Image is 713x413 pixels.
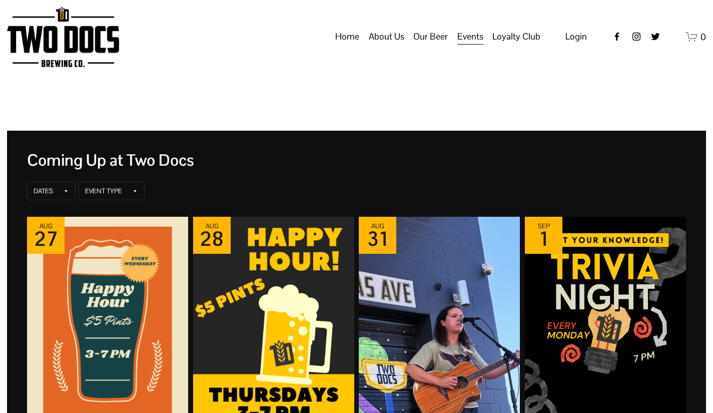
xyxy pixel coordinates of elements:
[335,27,359,46] a: Home
[492,28,540,45] span: Loyalty Club
[200,223,224,230] div: Aug
[34,187,53,195] div: Dates
[612,32,622,42] a: Facebook
[650,32,660,42] a: twitter-unauth
[700,31,706,43] span: 0
[369,27,404,46] a: folder dropdown
[27,217,65,254] div: Event date: August 27
[413,27,448,46] a: folder dropdown
[685,31,706,43] a: 0 items in cart
[367,223,388,230] div: Aug
[492,27,540,46] a: folder dropdown
[34,230,58,248] div: 27
[413,28,448,45] span: Our Beer
[565,31,587,42] span: Login
[457,27,483,46] a: folder dropdown
[631,32,641,42] a: instagram-unauth
[525,217,562,254] div: Event date: September 01
[27,151,686,170] div: Coming Up at Two Docs
[193,217,231,254] div: Event date: August 28
[565,28,587,45] a: Login
[34,223,58,230] div: Aug
[367,230,388,248] div: 31
[457,28,483,45] span: Events
[369,28,404,45] span: About Us
[200,230,224,248] div: 28
[7,7,119,67] img: Two Docs Brewing Co.
[535,223,552,230] div: Sep
[359,217,396,254] div: Event date: August 31
[85,187,122,195] div: Event Type
[535,230,552,248] div: 1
